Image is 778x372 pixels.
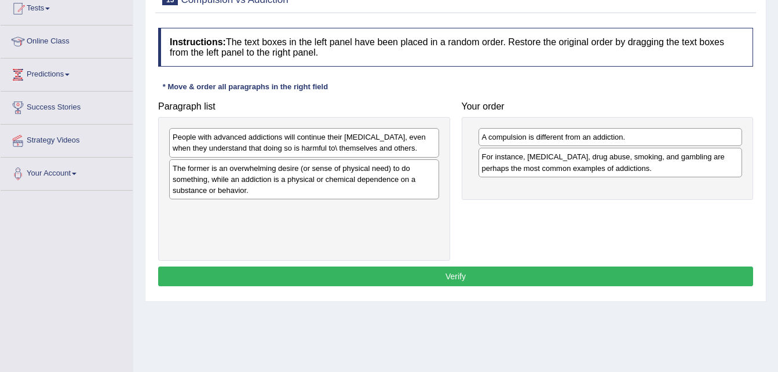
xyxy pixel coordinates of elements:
a: Online Class [1,25,133,54]
h4: The text boxes in the left panel have been placed in a random order. Restore the original order b... [158,28,753,67]
div: For instance, [MEDICAL_DATA], drug abuse, smoking, and gambling are perhaps the most common examp... [479,148,743,177]
h4: Paragraph list [158,101,450,112]
div: People with advanced addictions will continue their [MEDICAL_DATA], even when they understand tha... [169,128,439,157]
a: Predictions [1,59,133,87]
h4: Your order [462,101,754,112]
div: The former is an overwhelming desire (or sense of physical need) to do something, while an addict... [169,159,439,199]
b: Instructions: [170,37,226,47]
a: Your Account [1,158,133,187]
button: Verify [158,267,753,286]
div: * Move & order all paragraphs in the right field [158,81,333,92]
a: Success Stories [1,92,133,121]
a: Strategy Videos [1,125,133,154]
div: A compulsion is different from an addiction. [479,128,743,146]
